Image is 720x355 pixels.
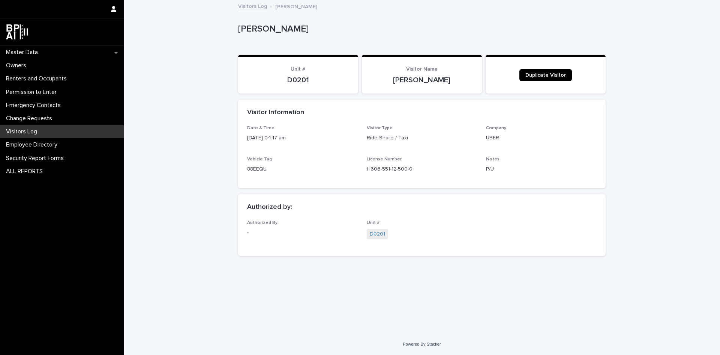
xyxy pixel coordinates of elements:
p: Visitors Log [3,128,43,135]
p: Employee Directory [3,141,63,148]
p: Permission to Enter [3,89,63,96]
p: [PERSON_NAME] [371,76,473,85]
p: Emergency Contacts [3,102,67,109]
span: Authorized By [247,221,277,225]
span: License Number [367,157,402,162]
p: Security Report Forms [3,155,70,162]
span: Visitor Type [367,126,393,130]
p: UBER [486,134,597,142]
a: D0201 [370,230,385,238]
span: Vehicle Tag [247,157,272,162]
span: Visitor Name [406,66,438,72]
h2: Authorized by: [247,203,292,211]
p: Owners [3,62,32,69]
p: H606-551-12-500-0 [367,165,477,173]
a: Duplicate Visitor [519,69,572,81]
span: Unit # [367,221,379,225]
p: Ride Share / Taxi [367,134,477,142]
span: Company [486,126,506,130]
p: P/U [486,165,597,173]
p: Master Data [3,49,44,56]
p: Renters and Occupants [3,75,73,82]
span: Unit # [291,66,306,72]
p: [DATE] 04:17 am [247,134,358,142]
span: Date & Time [247,126,274,130]
p: 88EEQU [247,165,358,173]
a: Powered By Stacker [403,342,441,346]
p: D0201 [247,76,349,85]
img: dwgmcNfxSF6WIOOXiGgu [6,24,28,39]
p: - [247,229,358,237]
p: [PERSON_NAME] [238,24,603,35]
span: Notes [486,157,499,162]
p: ALL REPORTS [3,168,49,175]
p: [PERSON_NAME] [275,2,317,10]
h2: Visitor Information [247,109,304,117]
span: Duplicate Visitor [525,73,566,78]
a: Visitors Log [238,2,267,10]
p: Change Requests [3,115,58,122]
